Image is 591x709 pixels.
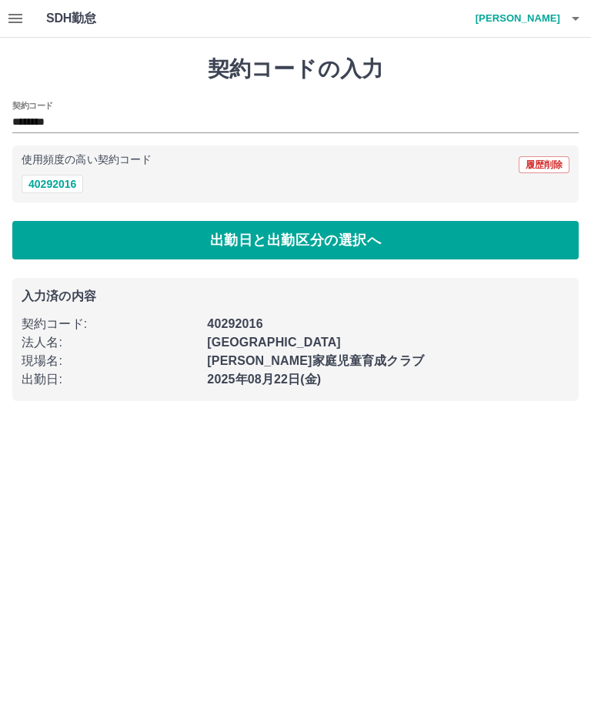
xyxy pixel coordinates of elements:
[22,352,198,370] p: 現場名 :
[12,99,53,112] h2: 契約コード
[22,333,198,352] p: 法人名 :
[519,156,569,173] button: 履歴削除
[22,315,198,333] p: 契約コード :
[207,317,262,330] b: 40292016
[22,175,83,193] button: 40292016
[207,336,341,349] b: [GEOGRAPHIC_DATA]
[22,370,198,389] p: 出勤日 :
[207,373,321,386] b: 2025年08月22日(金)
[22,290,569,303] p: 入力済の内容
[207,354,424,367] b: [PERSON_NAME]家庭児童育成クラブ
[22,155,152,166] p: 使用頻度の高い契約コード
[12,221,579,259] button: 出勤日と出勤区分の選択へ
[12,56,579,82] h1: 契約コードの入力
